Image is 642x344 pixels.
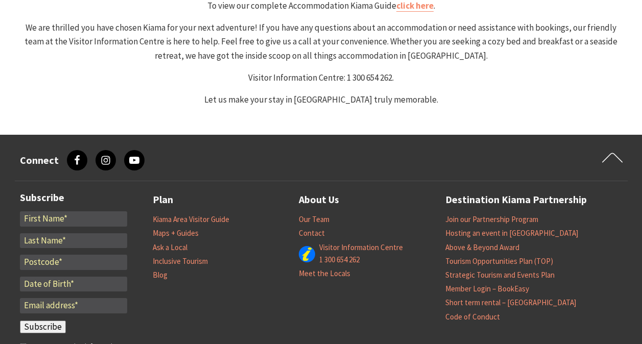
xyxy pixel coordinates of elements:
[153,270,168,280] a: Blog
[299,214,329,225] a: Our Team
[153,256,208,266] a: Inclusive Tourism
[445,242,519,253] a: Above & Beyond Award
[299,191,339,208] a: About Us
[153,228,199,238] a: Maps + Guides
[153,191,173,208] a: Plan
[20,191,127,204] h3: Subscribe
[20,233,127,249] input: Last Name*
[19,21,624,63] p: We are thrilled you have chosen Kiama for your next adventure! If you have any questions about an...
[445,256,553,266] a: Tourism Opportunities Plan (TOP)
[153,242,187,253] a: Ask a Local
[19,71,624,85] p: Visitor Information Centre: 1 300 654 262.
[19,93,624,107] p: Let us make your stay in [GEOGRAPHIC_DATA] truly memorable.
[20,255,127,270] input: Postcode*
[445,270,555,280] a: Strategic Tourism and Events Plan
[20,298,127,313] input: Email address*
[20,277,127,292] input: Date of Birth*
[445,298,576,322] a: Short term rental – [GEOGRAPHIC_DATA] Code of Conduct
[153,214,229,225] a: Kiama Area Visitor Guide
[299,228,325,238] a: Contact
[20,321,66,334] input: Subscribe
[445,214,538,225] a: Join our Partnership Program
[319,242,403,253] a: Visitor Information Centre
[319,255,360,265] a: 1 300 654 262
[445,191,587,208] a: Destination Kiama Partnership
[20,211,127,227] input: First Name*
[20,154,59,166] h3: Connect
[445,284,529,294] a: Member Login – BookEasy
[445,228,578,238] a: Hosting an event in [GEOGRAPHIC_DATA]
[299,268,350,279] a: Meet the Locals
